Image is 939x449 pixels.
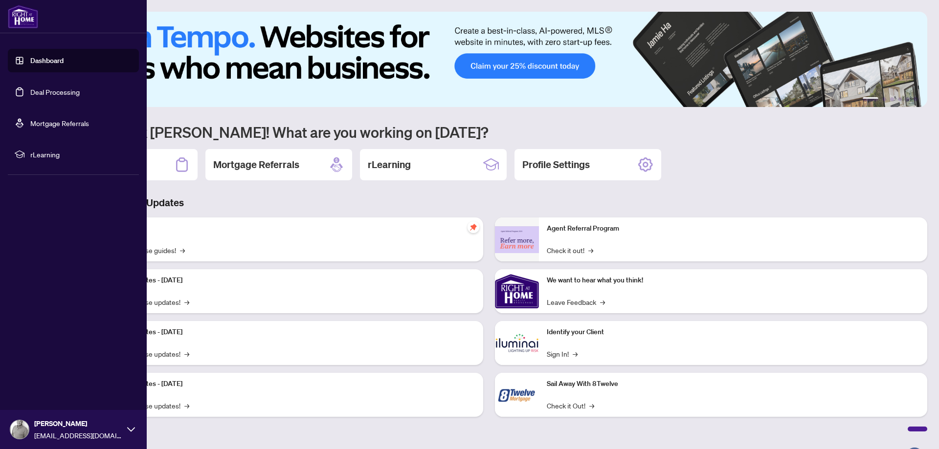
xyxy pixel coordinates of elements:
[213,158,299,171] h2: Mortgage Referrals
[51,123,927,141] h1: Welcome back [PERSON_NAME]! What are you working on [DATE]?
[184,400,189,411] span: →
[103,379,475,389] p: Platform Updates - [DATE]
[10,420,29,439] img: Profile Icon
[30,119,89,128] a: Mortgage Referrals
[589,400,594,411] span: →
[588,245,593,256] span: →
[30,87,80,96] a: Deal Processing
[882,97,886,101] button: 2
[495,373,539,417] img: Sail Away With 8Twelve
[103,275,475,286] p: Platform Updates - [DATE]
[900,415,929,444] button: Open asap
[547,297,605,307] a: Leave Feedback→
[547,348,578,359] a: Sign In!→
[180,245,185,256] span: →
[184,348,189,359] span: →
[547,400,594,411] a: Check it Out!→
[522,158,590,171] h2: Profile Settings
[8,5,38,28] img: logo
[30,56,64,65] a: Dashboard
[30,149,132,160] span: rLearning
[184,297,189,307] span: →
[51,196,927,210] h3: Brokerage & Industry Updates
[600,297,605,307] span: →
[34,430,122,441] span: [EMAIL_ADDRESS][DOMAIN_NAME]
[547,327,919,338] p: Identify your Client
[890,97,894,101] button: 3
[898,97,902,101] button: 4
[34,418,122,429] span: [PERSON_NAME]
[906,97,910,101] button: 5
[547,223,919,234] p: Agent Referral Program
[863,97,878,101] button: 1
[495,321,539,365] img: Identify your Client
[547,275,919,286] p: We want to hear what you think!
[547,245,593,256] a: Check it out!→
[103,223,475,234] p: Self-Help
[495,226,539,253] img: Agent Referral Program
[914,97,917,101] button: 6
[368,158,411,171] h2: rLearning
[468,221,479,233] span: pushpin
[573,348,578,359] span: →
[103,327,475,338] p: Platform Updates - [DATE]
[495,269,539,313] img: We want to hear what you think!
[547,379,919,389] p: Sail Away With 8Twelve
[51,12,927,107] img: Slide 0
